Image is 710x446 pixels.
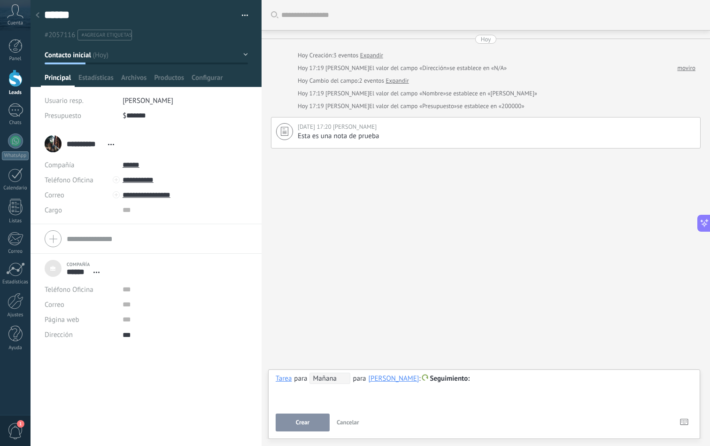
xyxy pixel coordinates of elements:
[369,89,446,98] span: El valor del campo «Nombre»
[2,120,29,126] div: Chats
[45,93,116,108] div: Usuario resp.
[309,373,350,384] span: Mañana
[298,89,325,98] div: Hoy 17:19
[2,151,29,160] div: WhatsApp
[154,73,184,87] span: Productos
[353,374,366,383] span: para
[45,111,81,120] span: Presupuesto
[337,418,359,426] span: Cancelar
[481,35,491,44] div: Hoy
[45,297,64,312] button: Correo
[45,157,116,172] div: Compañía
[78,73,114,87] span: Estadísticas
[298,102,325,111] div: Hoy 17:19
[298,132,379,141] span: Esta es una nota de prueba
[333,414,363,431] button: Cancelar
[45,172,93,188] button: Teléfono Oficina
[67,261,104,267] div: Compañía
[457,102,525,111] span: se establece en «200000»
[449,63,507,73] span: se establece en «N/A»
[45,176,93,185] span: Teléfono Oficina
[45,331,73,338] span: Dirección
[386,76,409,86] a: Expandir
[45,300,64,309] span: Correo
[298,51,383,60] div: Creación:
[123,108,248,123] div: $
[2,218,29,224] div: Listas
[298,76,309,86] div: Hoy
[2,56,29,62] div: Panel
[123,96,173,105] span: [PERSON_NAME]
[45,316,79,323] span: Página web
[2,90,29,96] div: Leads
[2,312,29,318] div: Ajustes
[369,374,419,383] div: adrian simei
[192,73,223,87] span: Configurar
[294,374,307,383] span: para
[276,414,330,431] button: Crear
[359,76,384,86] span: 2 eventos
[45,31,75,39] span: #2057116
[45,282,93,297] button: Teléfono Oficina
[333,123,377,131] span: adrian simei
[677,63,695,73] a: moviro
[430,374,470,383] span: Seguimiento
[369,63,449,73] span: El valor del campo «Dirección»
[309,373,470,384] div: :
[298,122,333,132] div: [DATE] 17:20
[45,285,93,294] span: Teléfono Oficina
[2,185,29,191] div: Calendario
[45,327,116,342] div: Dirección
[2,345,29,351] div: Ayuda
[2,279,29,285] div: Estadísticas
[45,73,71,87] span: Principal
[325,102,369,110] span: adrian simei
[8,20,23,26] span: Cuenta
[81,32,131,39] span: #agregar etiquetas
[45,191,64,200] span: Correo
[325,89,369,97] span: adrian simei
[296,419,309,426] span: Crear
[45,203,116,218] div: Cargo
[17,420,24,428] span: 1
[45,312,116,327] div: Página web
[446,89,537,98] span: se establece en «[PERSON_NAME]»
[45,96,84,105] span: Usuario resp.
[45,207,62,214] span: Cargo
[333,51,358,60] span: 3 eventos
[298,63,325,73] div: Hoy 17:19
[45,188,64,203] button: Correo
[121,73,147,87] span: Archivos
[298,76,409,86] div: Cambio del campo:
[298,51,309,60] div: Hoy
[45,108,116,123] div: Presupuesto
[325,64,369,72] span: adrian simei
[369,102,457,111] span: El valor del campo «Presupuesto»
[2,249,29,255] div: Correo
[360,51,383,60] a: Expandir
